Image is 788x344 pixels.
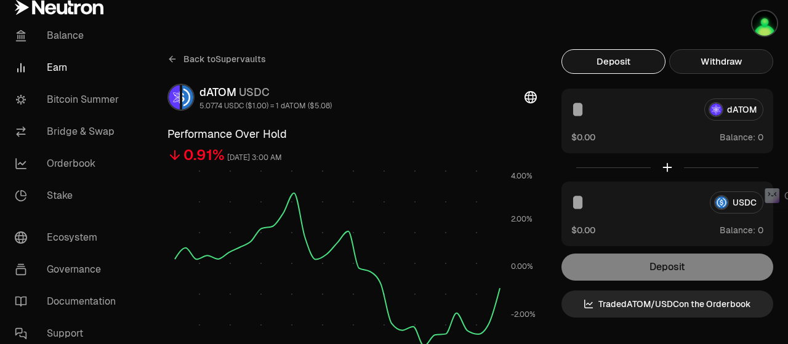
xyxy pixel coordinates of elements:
[571,130,595,143] button: $0.00
[511,171,533,181] tspan: 4.00%
[5,84,133,116] a: Bitcoin Summer
[199,101,332,111] div: 5.0774 USDC ($1.00) = 1 dATOM ($5.08)
[561,290,773,318] a: TradedATOM/USDCon the Orderbook
[5,254,133,286] a: Governance
[5,222,133,254] a: Ecosystem
[511,310,536,319] tspan: -2.00%
[5,52,133,84] a: Earn
[169,85,180,110] img: dATOM Logo
[5,20,133,52] a: Balance
[183,145,225,165] div: 0.91%
[669,49,773,74] button: Withdraw
[561,49,665,74] button: Deposit
[511,214,533,224] tspan: 2.00%
[720,131,755,143] span: Balance:
[239,85,270,99] span: USDC
[5,148,133,180] a: Orderbook
[752,11,777,36] img: Kycka wallet
[183,53,266,65] span: Back to Supervaults
[227,151,282,165] div: [DATE] 3:00 AM
[5,180,133,212] a: Stake
[5,116,133,148] a: Bridge & Swap
[511,262,533,271] tspan: 0.00%
[5,286,133,318] a: Documentation
[199,84,332,101] div: dATOM
[720,224,755,236] span: Balance:
[167,49,266,69] a: Back toSupervaults
[182,85,193,110] img: USDC Logo
[571,223,595,236] button: $0.00
[167,126,537,143] h3: Performance Over Hold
